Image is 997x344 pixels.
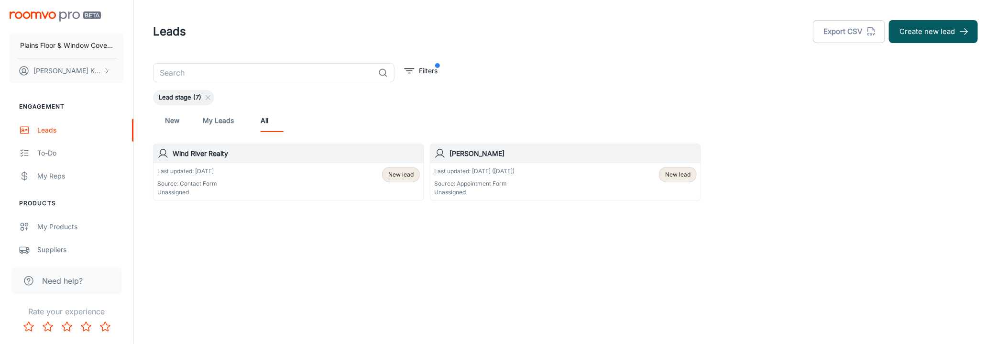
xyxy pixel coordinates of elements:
[153,90,214,105] div: Lead stage (7)
[37,244,124,255] div: Suppliers
[37,125,124,135] div: Leads
[37,222,124,232] div: My Products
[434,179,515,188] p: Source: Appointment Form
[153,144,424,201] a: Wind River RealtyLast updated: [DATE]Source: Contact FormUnassignedNew lead
[813,20,885,43] button: Export CSV
[153,93,207,102] span: Lead stage (7)
[37,171,124,181] div: My Reps
[665,170,690,179] span: New lead
[388,170,414,179] span: New lead
[419,66,438,76] p: Filters
[889,20,978,43] button: Create new lead
[173,148,420,159] h6: Wind River Realty
[434,167,515,176] p: Last updated: [DATE] ([DATE])
[20,40,113,51] p: Plains Floor & Window Covering
[449,148,697,159] h6: [PERSON_NAME]
[33,66,101,76] p: [PERSON_NAME] Kraft
[161,109,184,132] a: New
[253,109,276,132] a: All
[430,144,701,201] a: [PERSON_NAME]Last updated: [DATE] ([DATE])Source: Appointment FormUnassignedNew lead
[203,109,234,132] a: My Leads
[10,33,124,58] button: Plains Floor & Window Covering
[157,179,217,188] p: Source: Contact Form
[153,23,186,40] h1: Leads
[10,58,124,83] button: [PERSON_NAME] Kraft
[157,188,217,197] p: Unassigned
[157,167,217,176] p: Last updated: [DATE]
[37,148,124,158] div: To-do
[402,63,440,78] button: filter
[434,188,515,197] p: Unassigned
[10,11,101,22] img: Roomvo PRO Beta
[153,63,374,82] input: Search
